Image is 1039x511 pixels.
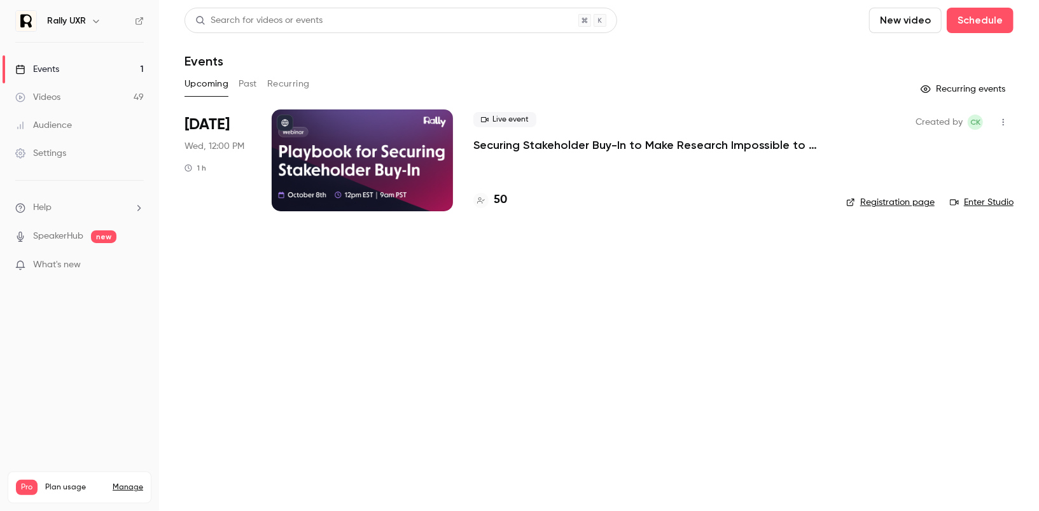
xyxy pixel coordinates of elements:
[33,201,52,214] span: Help
[15,201,144,214] li: help-dropdown-opener
[45,482,105,493] span: Plan usage
[185,109,251,211] div: Oct 8 Wed, 12:00 PM (America/New York)
[846,196,935,209] a: Registration page
[494,192,507,209] h4: 50
[473,112,536,127] span: Live event
[185,74,228,94] button: Upcoming
[950,196,1014,209] a: Enter Studio
[473,192,507,209] a: 50
[473,137,826,153] a: Securing Stakeholder Buy-In to Make Research Impossible to Ignore
[915,79,1014,99] button: Recurring events
[185,163,206,173] div: 1 h
[947,8,1014,33] button: Schedule
[239,74,257,94] button: Past
[16,480,38,495] span: Pro
[968,115,983,130] span: Caroline Kearney
[916,115,963,130] span: Created by
[91,230,116,243] span: new
[16,11,36,31] img: Rally UXR
[33,230,83,243] a: SpeakerHub
[185,115,230,135] span: [DATE]
[33,258,81,272] span: What's new
[15,91,60,104] div: Videos
[129,260,144,271] iframe: Noticeable Trigger
[195,14,323,27] div: Search for videos or events
[47,15,86,27] h6: Rally UXR
[15,63,59,76] div: Events
[113,482,143,493] a: Manage
[267,74,310,94] button: Recurring
[15,119,72,132] div: Audience
[185,140,244,153] span: Wed, 12:00 PM
[185,53,223,69] h1: Events
[970,115,980,130] span: CK
[869,8,942,33] button: New video
[15,147,66,160] div: Settings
